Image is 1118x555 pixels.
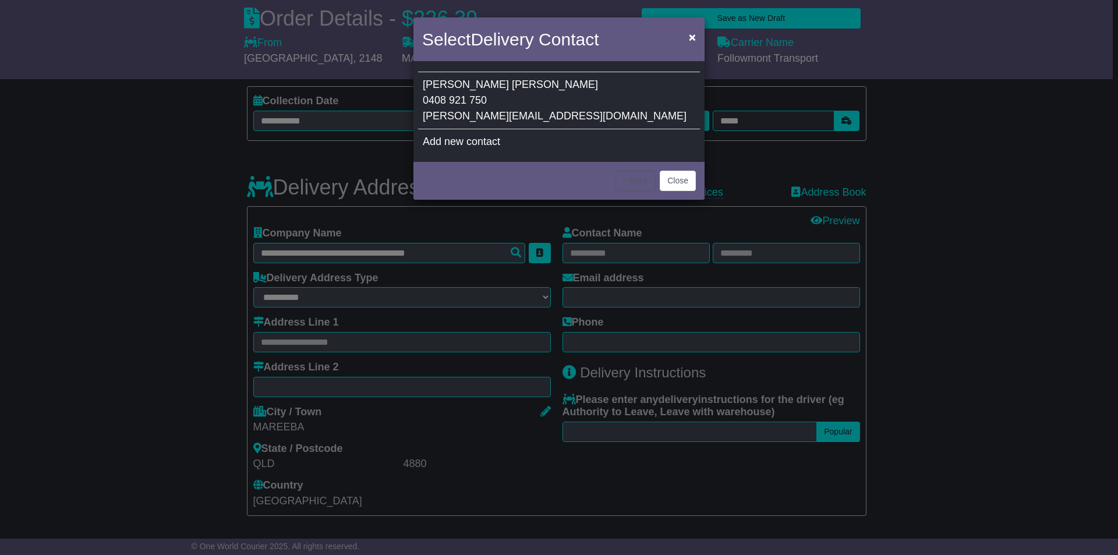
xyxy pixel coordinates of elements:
span: × [689,30,696,44]
span: [PERSON_NAME] [423,79,509,90]
span: 0408 921 750 [423,94,487,106]
span: Delivery [470,30,533,49]
button: Close [683,25,702,49]
h4: Select [422,26,599,52]
span: [PERSON_NAME] [512,79,598,90]
button: < Back [615,171,656,191]
span: Add new contact [423,136,500,147]
span: [PERSON_NAME][EMAIL_ADDRESS][DOMAIN_NAME] [423,110,687,122]
span: Contact [539,30,599,49]
button: Close [660,171,696,191]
